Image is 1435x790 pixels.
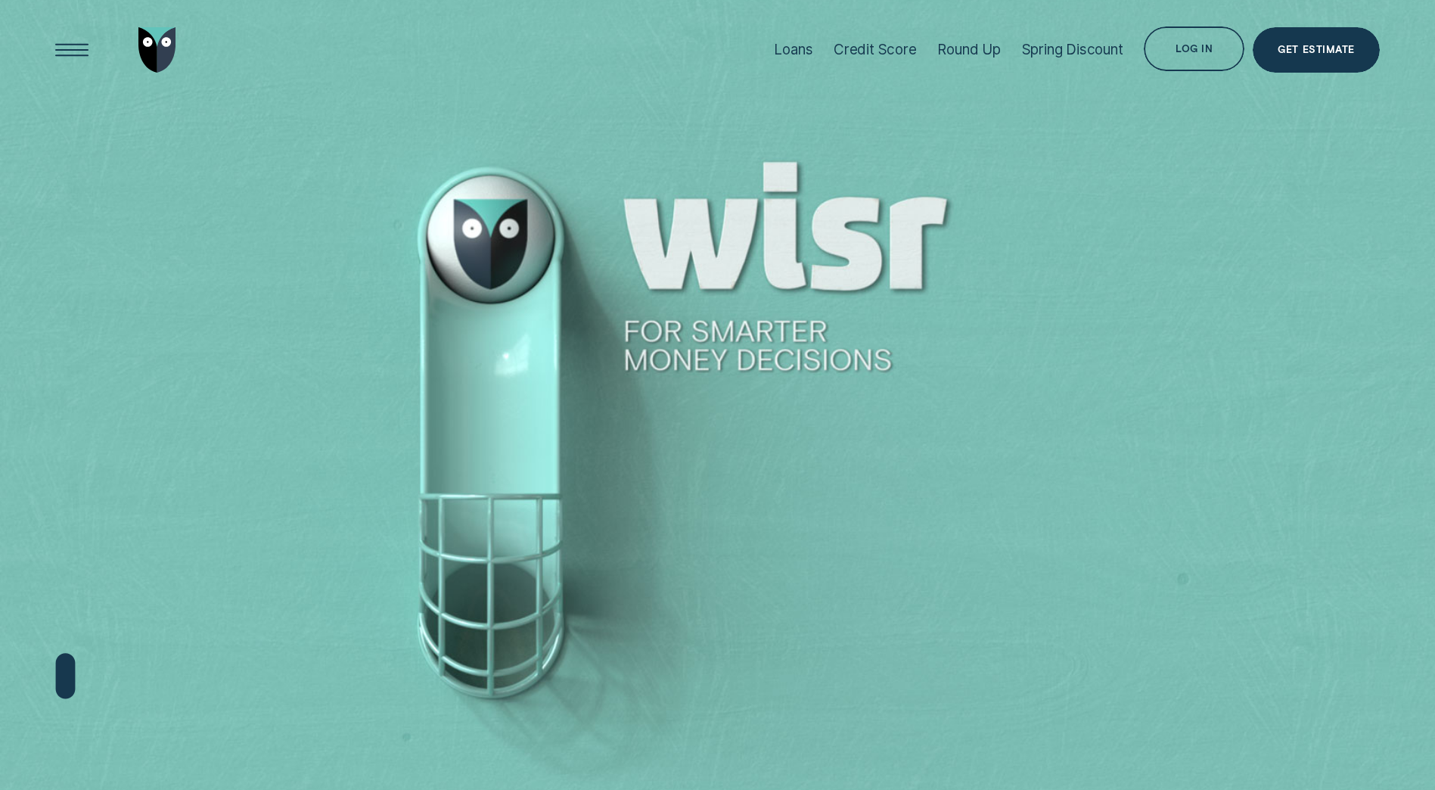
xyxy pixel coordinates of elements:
[1022,41,1123,58] div: Spring Discount
[138,27,176,73] img: Wisr
[774,41,812,58] div: Loans
[937,41,1001,58] div: Round Up
[1253,27,1380,73] a: Get Estimate
[834,41,917,58] div: Credit Score
[1144,26,1244,72] button: Log in
[49,27,95,73] button: Open Menu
